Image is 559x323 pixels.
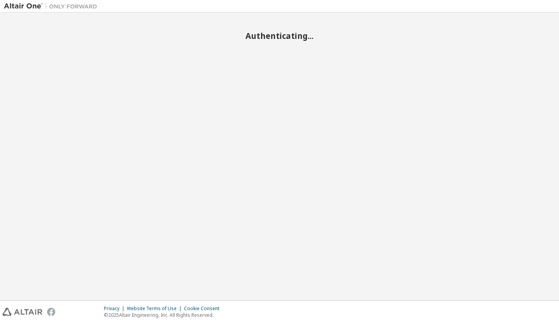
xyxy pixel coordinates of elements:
div: Cookie Consent [184,305,224,312]
img: altair_logo.svg [2,308,42,316]
img: Altair One [4,2,101,10]
p: © 2025 Altair Engineering, Inc. All Rights Reserved. [104,312,224,318]
img: facebook.svg [47,308,55,316]
div: Privacy [104,305,127,312]
h2: Authenticating... [4,31,555,41]
div: Website Terms of Use [127,305,184,312]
